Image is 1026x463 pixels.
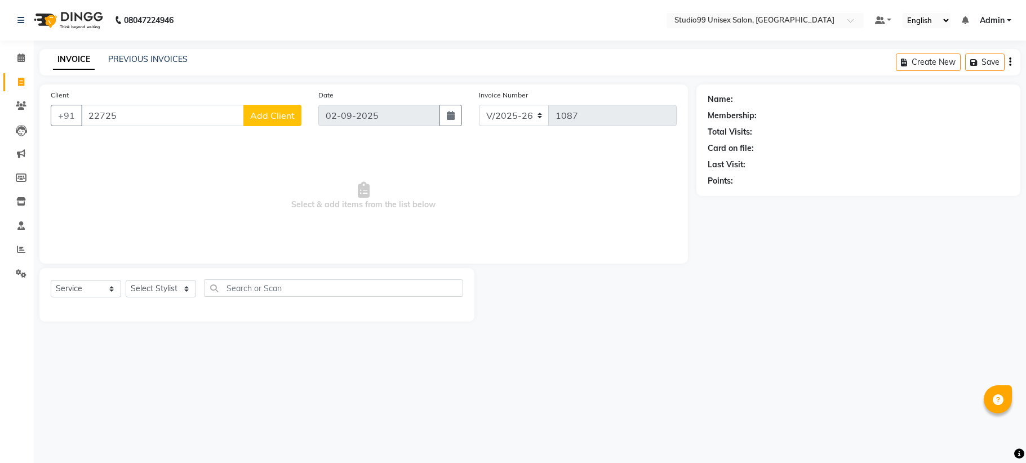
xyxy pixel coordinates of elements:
[318,90,334,100] label: Date
[53,50,95,70] a: INVOICE
[708,110,757,122] div: Membership:
[51,90,69,100] label: Client
[243,105,301,126] button: Add Client
[205,279,463,297] input: Search or Scan
[81,105,244,126] input: Search by Name/Mobile/Email/Code
[896,54,961,71] button: Create New
[708,143,754,154] div: Card on file:
[250,110,295,121] span: Add Client
[979,418,1015,452] iframe: chat widget
[124,5,174,36] b: 08047224946
[51,140,677,252] span: Select & add items from the list below
[708,94,733,105] div: Name:
[708,159,745,171] div: Last Visit:
[965,54,1005,71] button: Save
[479,90,528,100] label: Invoice Number
[708,126,752,138] div: Total Visits:
[108,54,188,64] a: PREVIOUS INVOICES
[51,105,82,126] button: +91
[980,15,1005,26] span: Admin
[708,175,733,187] div: Points:
[29,5,106,36] img: logo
